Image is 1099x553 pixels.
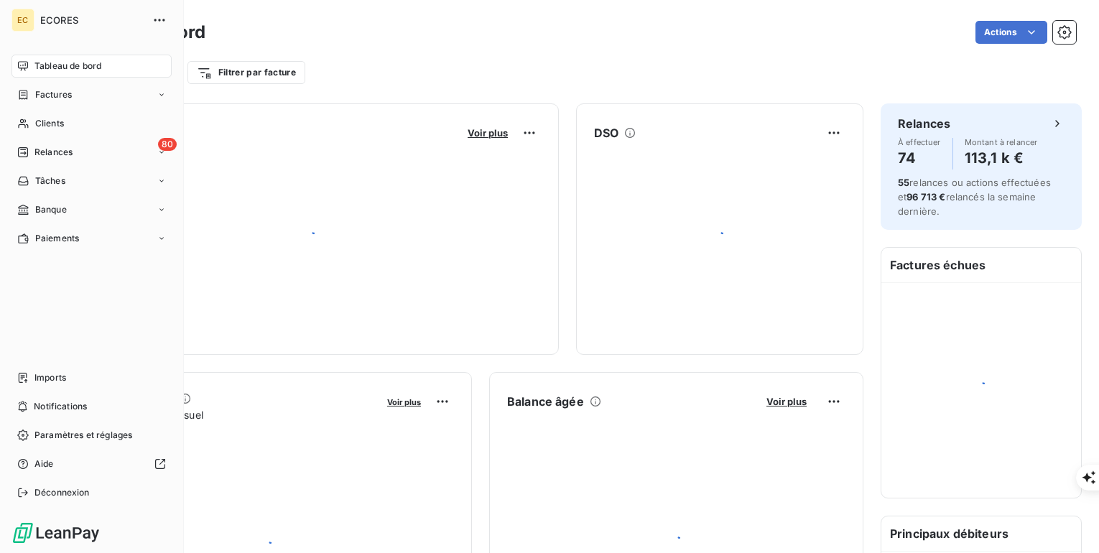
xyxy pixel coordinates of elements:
[898,177,909,188] span: 55
[34,486,90,499] span: Déconnexion
[34,429,132,442] span: Paramètres et réglages
[11,141,172,164] a: 80Relances
[34,400,87,413] span: Notifications
[463,126,512,139] button: Voir plus
[507,393,584,410] h6: Balance âgée
[35,232,79,245] span: Paiements
[187,61,305,84] button: Filtrer par facture
[762,395,811,408] button: Voir plus
[766,396,807,407] span: Voir plus
[11,452,172,475] a: Aide
[906,191,945,203] span: 96 713 €
[34,371,66,384] span: Imports
[898,115,950,132] h6: Relances
[34,457,54,470] span: Aide
[35,117,64,130] span: Clients
[898,147,941,169] h4: 74
[11,112,172,135] a: Clients
[11,198,172,221] a: Banque
[11,83,172,106] a: Factures
[158,138,177,151] span: 80
[881,248,1081,282] h6: Factures échues
[34,146,73,159] span: Relances
[34,60,101,73] span: Tableau de bord
[11,169,172,192] a: Tâches
[965,147,1038,169] h4: 113,1 k €
[898,138,941,147] span: À effectuer
[11,9,34,32] div: EC
[35,88,72,101] span: Factures
[975,21,1047,44] button: Actions
[965,138,1038,147] span: Montant à relancer
[35,175,65,187] span: Tâches
[881,516,1081,551] h6: Principaux débiteurs
[468,127,508,139] span: Voir plus
[11,521,101,544] img: Logo LeanPay
[11,55,172,78] a: Tableau de bord
[594,124,618,141] h6: DSO
[387,397,421,407] span: Voir plus
[11,366,172,389] a: Imports
[383,395,425,408] button: Voir plus
[898,177,1051,217] span: relances ou actions effectuées et relancés la semaine dernière.
[11,227,172,250] a: Paiements
[81,407,377,422] span: Chiffre d'affaires mensuel
[40,14,144,26] span: ECORES
[35,203,67,216] span: Banque
[11,424,172,447] a: Paramètres et réglages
